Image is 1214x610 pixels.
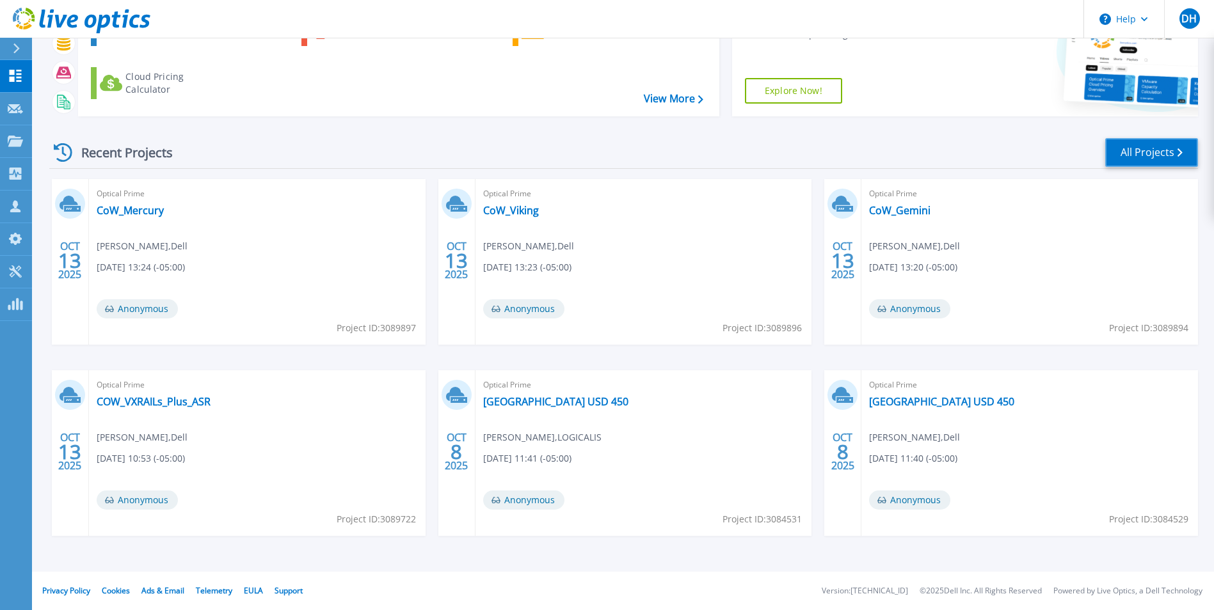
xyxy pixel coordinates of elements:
span: [DATE] 13:23 (-05:00) [483,260,571,274]
div: Recent Projects [49,137,190,168]
span: Project ID: 3089897 [337,321,416,335]
a: COW_VXRAILs_Plus_ASR [97,395,211,408]
span: Anonymous [97,490,178,510]
a: CoW_Viking [483,204,539,217]
span: [DATE] 11:40 (-05:00) [869,451,957,465]
a: CoW_Gemini [869,204,930,217]
div: OCT 2025 [831,237,855,284]
a: Support [275,585,303,596]
span: Optical Prime [483,378,804,392]
div: OCT 2025 [58,237,82,284]
span: Project ID: 3084529 [1109,512,1188,526]
div: Cloud Pricing Calculator [125,70,228,96]
div: OCT 2025 [831,428,855,475]
div: OCT 2025 [444,237,468,284]
a: [GEOGRAPHIC_DATA] USD 450 [869,395,1014,408]
span: Project ID: 3089894 [1109,321,1188,335]
span: Anonymous [869,490,950,510]
div: OCT 2025 [444,428,468,475]
span: Anonymous [483,490,564,510]
a: Cookies [102,585,130,596]
span: Optical Prime [483,187,804,201]
span: [PERSON_NAME] , LOGICALIS [483,430,602,444]
span: [PERSON_NAME] , Dell [869,430,960,444]
span: [DATE] 13:24 (-05:00) [97,260,185,274]
span: 13 [58,255,81,266]
span: Anonymous [869,299,950,318]
span: Optical Prime [869,378,1190,392]
a: Privacy Policy [42,585,90,596]
span: [DATE] 13:20 (-05:00) [869,260,957,274]
span: 13 [445,255,468,266]
a: Ads & Email [141,585,184,596]
a: Telemetry [196,585,232,596]
span: Project ID: 3084531 [723,512,802,526]
span: Optical Prime [97,378,418,392]
span: [PERSON_NAME] , Dell [97,239,188,253]
li: © 2025 Dell Inc. All Rights Reserved [920,587,1042,595]
span: Project ID: 3089896 [723,321,802,335]
a: CoW_Mercury [97,204,164,217]
span: DH [1181,13,1197,24]
span: Anonymous [97,299,178,318]
li: Version: [TECHNICAL_ID] [822,587,908,595]
span: [DATE] 10:53 (-05:00) [97,451,185,465]
span: 13 [831,255,854,266]
span: [PERSON_NAME] , Dell [483,239,574,253]
a: Explore Now! [745,78,842,104]
span: Optical Prime [869,187,1190,201]
span: Project ID: 3089722 [337,512,416,526]
span: 8 [451,446,462,457]
span: [PERSON_NAME] , Dell [97,430,188,444]
a: Cloud Pricing Calculator [91,67,234,99]
span: Anonymous [483,299,564,318]
a: [GEOGRAPHIC_DATA] USD 450 [483,395,628,408]
a: EULA [244,585,263,596]
li: Powered by Live Optics, a Dell Technology [1053,587,1202,595]
span: 8 [837,446,849,457]
span: [PERSON_NAME] , Dell [869,239,960,253]
span: [DATE] 11:41 (-05:00) [483,451,571,465]
span: 13 [58,446,81,457]
span: Optical Prime [97,187,418,201]
a: View More [644,93,703,105]
div: OCT 2025 [58,428,82,475]
a: All Projects [1105,138,1198,167]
